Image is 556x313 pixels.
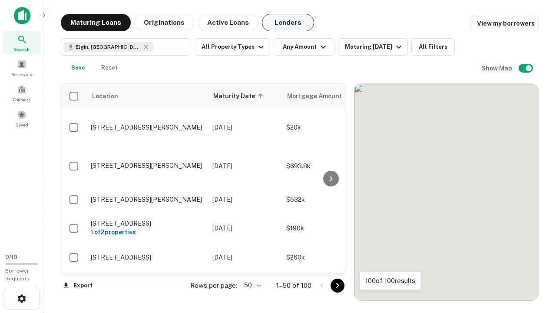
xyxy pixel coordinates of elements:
p: 100 of 100 results [365,276,415,286]
span: 0 / 10 [5,254,17,260]
img: capitalize-icon.png [14,7,30,24]
p: $190k [286,223,373,233]
span: Saved [16,121,28,128]
a: Search [3,31,41,54]
h6: 1 of 2 properties [91,227,204,237]
button: Go to next page [331,279,344,293]
p: $693.8k [286,161,373,171]
iframe: Chat Widget [513,243,556,285]
button: Export [61,279,95,292]
span: Contacts [13,96,30,103]
p: [DATE] [212,123,278,132]
div: Maturing [DATE] [345,42,404,52]
span: Borrower Requests [5,268,30,282]
a: Contacts [3,81,41,105]
p: $20k [286,123,373,132]
h6: Show Map [481,63,513,73]
p: [DATE] [212,223,278,233]
div: 50 [241,279,262,292]
button: Save your search to get updates of matches that match your search criteria. [64,59,92,77]
span: Borrowers [11,71,32,78]
th: Mortgage Amount [282,84,377,108]
button: All Property Types [195,38,270,56]
a: Saved [3,107,41,130]
span: Location [92,91,118,101]
p: Rows per page: [190,280,237,291]
p: [STREET_ADDRESS] [91,220,204,227]
button: Maturing [DATE] [338,38,408,56]
button: Any Amount [274,38,334,56]
button: Active Loans [198,14,258,31]
p: [DATE] [212,161,278,171]
button: Lenders [262,14,314,31]
p: [DATE] [212,195,278,204]
p: 1–50 of 100 [276,280,311,291]
span: Elgin, [GEOGRAPHIC_DATA], [GEOGRAPHIC_DATA] [76,43,141,51]
p: [STREET_ADDRESS][PERSON_NAME] [91,123,204,131]
th: Maturity Date [208,84,282,108]
div: 0 0 [354,84,538,300]
th: Location [86,84,208,108]
button: Maturing Loans [61,14,131,31]
span: Maturity Date [213,91,266,101]
p: [STREET_ADDRESS][PERSON_NAME] [91,196,204,203]
p: $532k [286,195,373,204]
p: $260k [286,253,373,262]
p: [STREET_ADDRESS] [91,253,204,261]
button: Reset [96,59,123,77]
span: Search [14,46,30,53]
span: Mortgage Amount [287,91,353,101]
p: [STREET_ADDRESS][PERSON_NAME] [91,162,204,170]
a: Borrowers [3,56,41,80]
p: [DATE] [212,253,278,262]
a: View my borrowers [470,16,539,31]
button: Originations [134,14,194,31]
button: All Filters [411,38,455,56]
